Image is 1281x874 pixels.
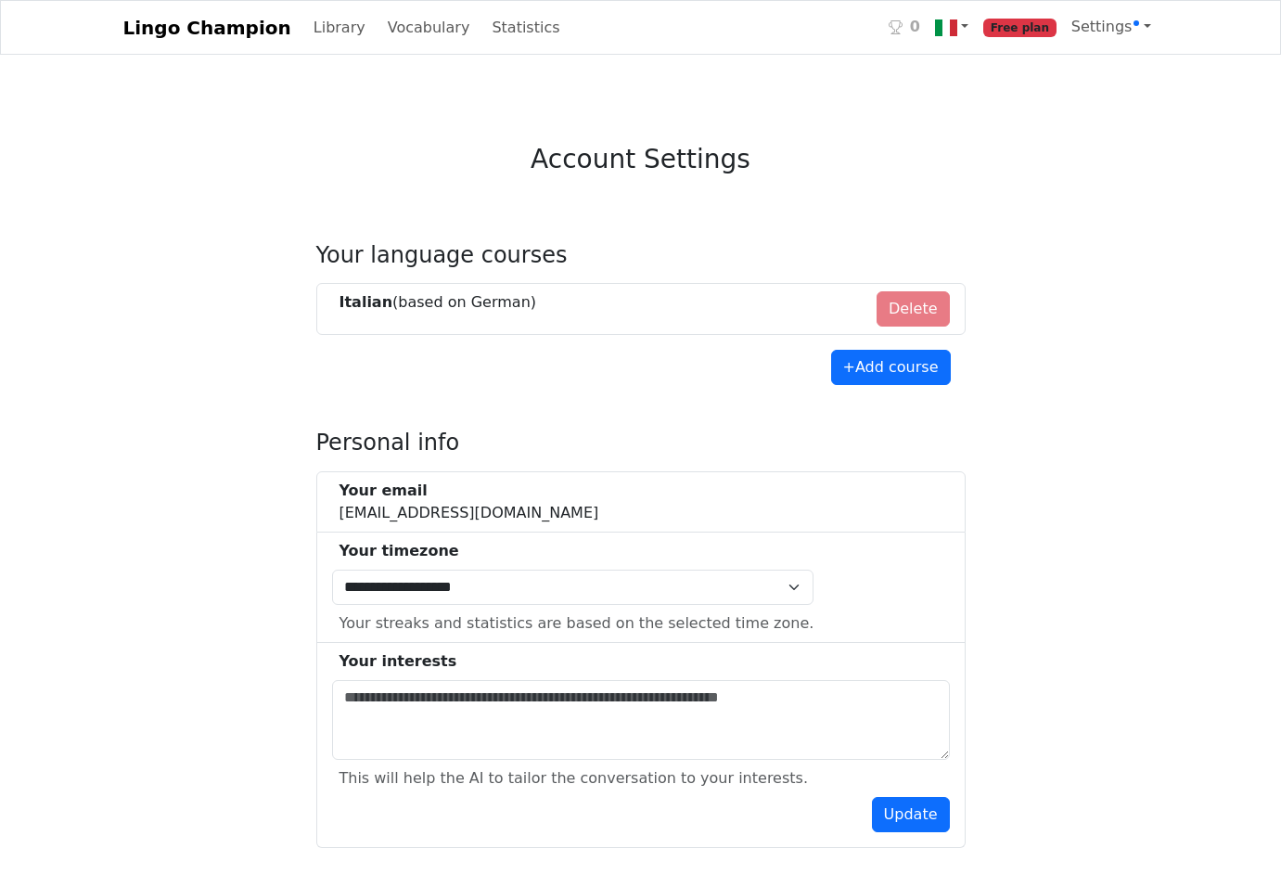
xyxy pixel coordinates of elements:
[484,9,567,46] a: Statistics
[1064,8,1159,45] a: Settings
[380,9,478,46] a: Vocabulary
[339,612,814,635] div: Your streaks and statistics are based on the selected time zone.
[976,8,1064,46] a: Free plan
[316,242,966,269] h4: Your language courses
[306,9,373,46] a: Library
[339,480,599,502] div: Your email
[339,293,393,311] strong: Italian
[339,650,950,673] div: Your interests
[339,291,537,314] div: (based on German )
[881,8,928,46] a: 0
[935,17,957,39] img: it.svg
[339,540,814,562] div: Your timezone
[983,19,1057,37] span: Free plan
[332,570,814,605] select: Select Time Zone
[316,430,966,456] h4: Personal info
[831,350,951,385] button: +Add course
[123,9,291,46] a: Lingo Champion
[910,16,920,38] span: 0
[339,767,808,790] div: This will help the AI to tailor the conversation to your interests.
[339,480,599,524] div: [EMAIL_ADDRESS][DOMAIN_NAME]
[531,144,750,175] h3: Account Settings
[872,797,950,832] button: Update
[1071,18,1140,35] span: Settings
